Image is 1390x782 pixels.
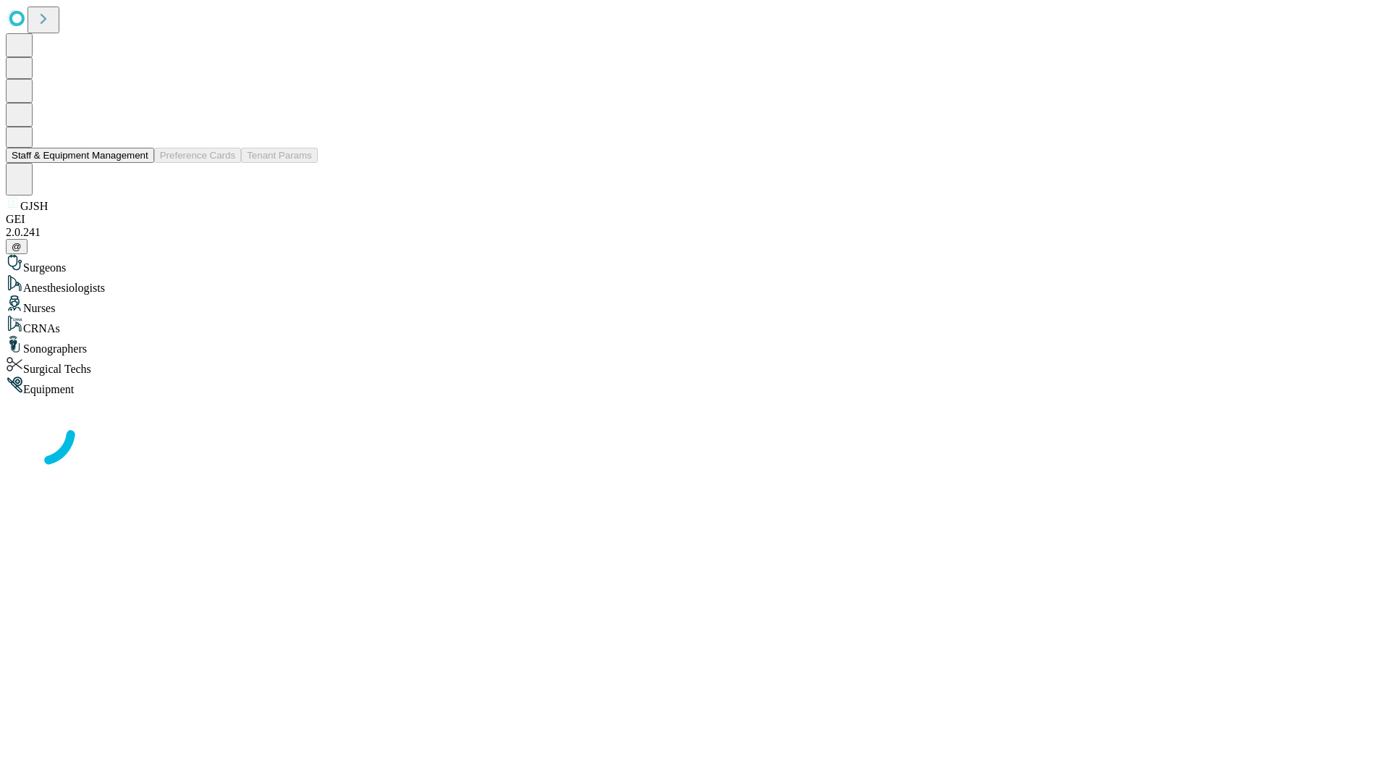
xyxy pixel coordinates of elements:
[6,226,1384,239] div: 2.0.241
[6,335,1384,356] div: Sonographers
[6,239,28,254] button: @
[20,200,48,212] span: GJSH
[6,295,1384,315] div: Nurses
[12,241,22,252] span: @
[6,274,1384,295] div: Anesthesiologists
[6,356,1384,376] div: Surgical Techs
[154,148,241,163] button: Preference Cards
[241,148,318,163] button: Tenant Params
[6,254,1384,274] div: Surgeons
[6,376,1384,396] div: Equipment
[6,213,1384,226] div: GEI
[6,148,154,163] button: Staff & Equipment Management
[6,315,1384,335] div: CRNAs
